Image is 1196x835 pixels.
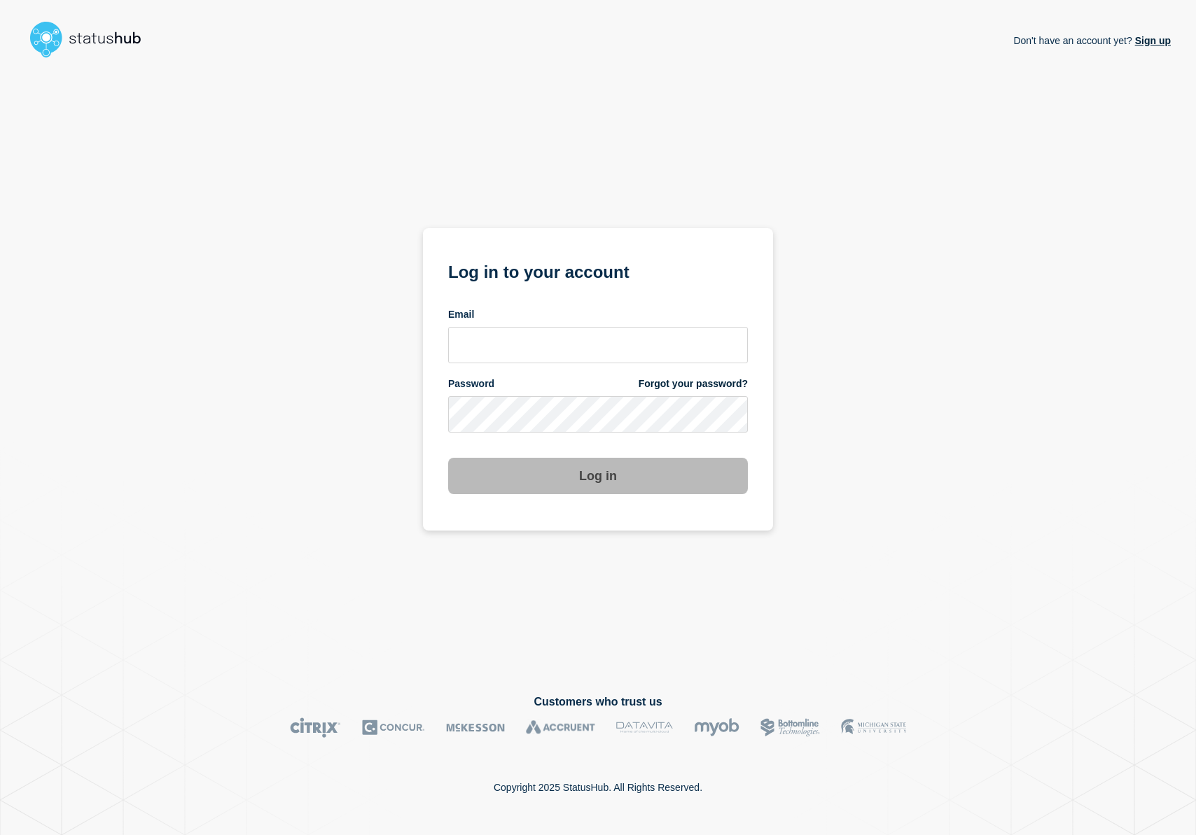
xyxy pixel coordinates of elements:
[1132,35,1171,46] a: Sign up
[448,396,748,433] input: password input
[526,717,595,738] img: Accruent logo
[639,377,748,391] a: Forgot your password?
[760,717,820,738] img: Bottomline logo
[494,782,702,793] p: Copyright 2025 StatusHub. All Rights Reserved.
[446,717,505,738] img: McKesson logo
[448,258,748,283] h1: Log in to your account
[25,696,1171,708] h2: Customers who trust us
[694,717,739,738] img: myob logo
[616,717,673,738] img: DataVita logo
[448,327,748,363] input: email input
[448,308,474,321] span: Email
[362,717,425,738] img: Concur logo
[841,717,906,738] img: MSU logo
[1013,24,1171,57] p: Don't have an account yet?
[448,377,494,391] span: Password
[290,717,341,738] img: Citrix logo
[448,458,748,494] button: Log in
[25,17,158,62] img: StatusHub logo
